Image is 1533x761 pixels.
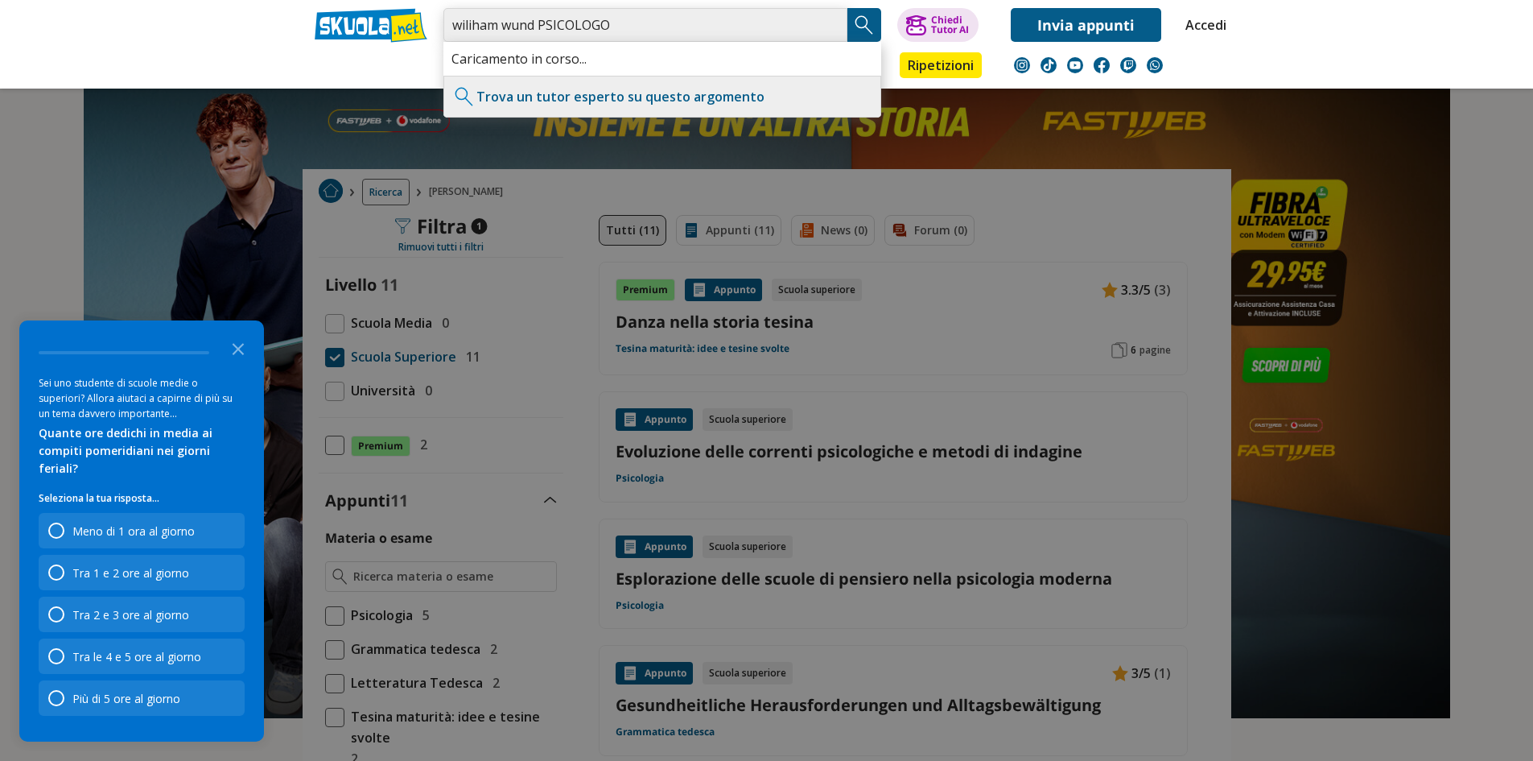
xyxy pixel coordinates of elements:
[19,321,264,742] div: Survey
[439,52,512,81] a: Appunti
[39,375,245,421] div: Sei uno studente di scuole medie o superiori? Allora aiutaci a capirne di più su un tema davvero ...
[847,8,881,42] button: Search Button
[897,8,979,42] button: ChiediTutor AI
[1067,57,1083,73] img: youtube
[443,42,881,76] div: Caricamento in corso...
[39,490,245,507] p: Seleziona la tua risposta...
[1041,57,1057,73] img: tiktok
[72,565,189,581] div: Tra 1 e 2 ore al giorno
[222,332,254,364] button: Close the survey
[1185,8,1219,42] a: Accedi
[476,88,764,105] a: Trova un tutor esperto su questo argomento
[852,13,876,37] img: Cerca appunti, riassunti o versioni
[443,8,847,42] input: Cerca appunti, riassunti o versioni
[72,607,189,622] div: Tra 2 e 3 ore al giorno
[452,85,476,109] img: Trova un tutor esperto
[1011,8,1161,42] a: Invia appunti
[1094,57,1110,73] img: facebook
[39,424,245,478] div: Quante ore dedichi in media ai compiti pomeridiani nei giorni feriali?
[900,52,982,78] a: Ripetizioni
[39,513,245,548] div: Meno di 1 ora al giorno
[72,523,195,539] div: Meno di 1 ora al giorno
[1014,57,1030,73] img: instagram
[39,597,245,632] div: Tra 2 e 3 ore al giorno
[39,639,245,674] div: Tra le 4 e 5 ore al giorno
[72,691,180,706] div: Più di 5 ore al giorno
[1147,57,1163,73] img: WhatsApp
[1120,57,1136,73] img: twitch
[72,649,201,664] div: Tra le 4 e 5 ore al giorno
[39,555,245,590] div: Tra 1 e 2 ore al giorno
[931,15,969,35] div: Chiedi Tutor AI
[39,680,245,716] div: Più di 5 ore al giorno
